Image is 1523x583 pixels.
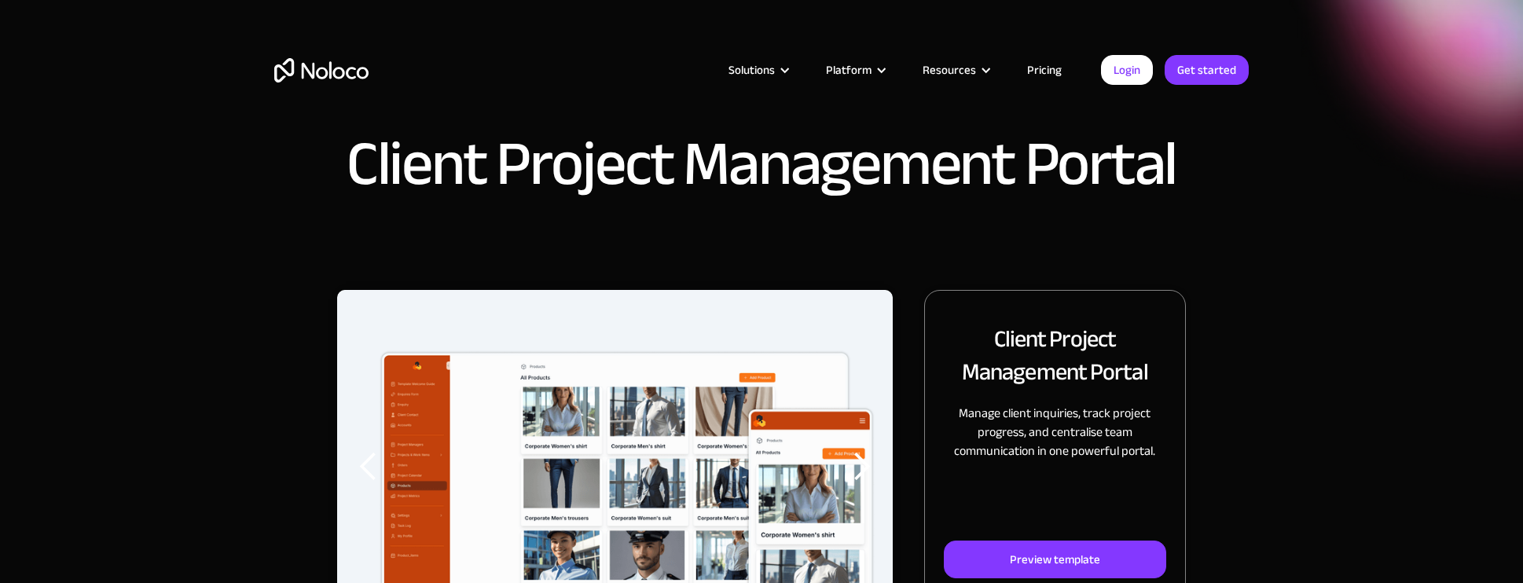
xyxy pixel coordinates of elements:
div: Resources [923,60,976,80]
a: Pricing [1007,60,1081,80]
a: Get started [1165,55,1249,85]
div: Platform [826,60,872,80]
p: Manage client inquiries, track project progress, and centralise team communication in one powerfu... [944,404,1166,460]
div: Resources [903,60,1007,80]
a: Preview template [944,541,1166,578]
div: Preview template [1010,549,1100,570]
h2: Client Project Management Portal [944,322,1166,388]
div: Solutions [709,60,806,80]
a: Login [1101,55,1153,85]
div: Solutions [728,60,775,80]
h1: Client Project Management Portal [347,133,1176,196]
a: home [274,58,369,82]
div: Platform [806,60,903,80]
